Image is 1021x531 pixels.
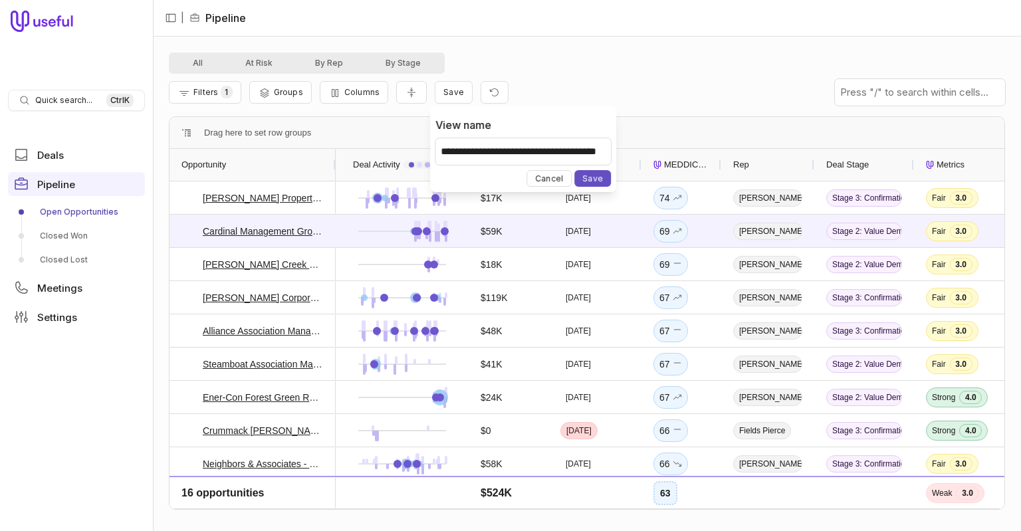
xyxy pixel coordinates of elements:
[106,94,134,107] kbd: Ctrl K
[8,172,145,196] a: Pipeline
[481,190,503,206] div: $17K
[203,257,324,272] a: [PERSON_NAME] Creek HOA Deal
[932,292,946,303] span: Fair
[204,125,311,141] div: Row Groups
[826,157,869,173] span: Deal Stage
[566,326,591,336] time: [DATE]
[835,79,1005,106] input: Press "/" to search within cells...
[320,81,388,104] button: Columns
[826,488,902,506] span: Stage 1: Discovery
[8,225,145,247] a: Closed Won
[566,492,591,502] time: [DATE]
[274,87,303,97] span: Groups
[950,457,972,471] span: 3.0
[959,391,982,404] span: 4.0
[659,190,682,206] div: 74
[481,290,507,306] div: $119K
[932,425,955,436] span: Strong
[932,193,946,203] span: Fair
[37,312,77,322] span: Settings
[249,81,312,104] button: Group Pipeline
[566,425,592,436] time: [DATE]
[203,290,324,306] a: [PERSON_NAME] Corporation Deal
[937,157,964,173] span: Metrics
[733,223,802,240] span: [PERSON_NAME]
[526,170,572,187] button: Cancel
[733,189,802,207] span: [PERSON_NAME]
[353,157,400,173] span: Deal Activity
[566,392,591,403] time: [DATE]
[481,389,503,405] div: $24K
[221,86,232,98] span: 1
[826,422,902,439] span: Stage 3: Confirmation
[826,256,902,273] span: Stage 2: Value Demonstration
[8,201,145,223] a: Open Opportunities
[932,326,946,336] span: Fair
[826,389,902,406] span: Stage 2: Value Demonstration
[950,358,972,371] span: 3.0
[673,489,682,505] span: No change
[204,125,311,141] span: Drag here to set row groups
[733,389,802,406] span: [PERSON_NAME]
[659,423,682,439] div: 66
[8,249,145,270] a: Closed Lost
[950,191,972,205] span: 3.0
[932,359,946,370] span: Fair
[169,81,241,104] button: Filter Pipeline
[203,489,324,505] a: Rio Verde Community Association - New Deal
[932,226,946,237] span: Fair
[203,456,324,472] a: Neighbors & Associates - New Deal
[481,81,509,104] button: Reset view
[203,323,324,339] a: Alliance Association Management Deal
[932,459,946,469] span: Fair
[203,389,324,405] a: Ener-Con Forest Green Realty Deal
[659,489,682,505] div: 66
[826,289,902,306] span: Stage 3: Confirmation
[950,225,972,238] span: 3.0
[733,488,802,506] span: [PERSON_NAME]
[673,257,682,272] span: No change
[161,8,181,28] button: Collapse sidebar
[481,423,491,439] div: $0
[659,290,682,306] div: 67
[574,170,611,187] button: Save
[659,456,682,472] div: 66
[664,157,709,173] span: MEDDICC Score
[203,423,324,439] a: Crummack [PERSON_NAME] Deal
[203,223,324,239] a: Cardinal Management Group Deal
[932,392,955,403] span: Strong
[733,289,802,306] span: [PERSON_NAME]
[8,143,145,167] a: Deals
[950,291,972,304] span: 3.0
[653,149,709,181] div: MEDDICC Score
[566,359,591,370] time: [DATE]
[673,423,682,439] span: No change
[481,223,503,239] div: $59K
[8,276,145,300] a: Meetings
[659,323,682,339] div: 67
[733,455,802,473] span: [PERSON_NAME]
[481,489,503,505] div: $18K
[224,55,294,71] button: At Risk
[826,223,902,240] span: Stage 2: Value Demonstration
[950,258,972,271] span: 3.0
[37,179,75,189] span: Pipeline
[826,455,902,473] span: Stage 3: Confirmation
[733,322,802,340] span: [PERSON_NAME]
[35,95,92,106] span: Quick search...
[481,323,503,339] div: $48K
[826,189,902,207] span: Stage 3: Confirmation
[826,322,902,340] span: Stage 3: Confirmation
[659,356,682,372] div: 67
[435,117,491,133] label: View name
[189,10,246,26] li: Pipeline
[481,257,503,272] div: $18K
[566,259,591,270] time: [DATE]
[826,356,902,373] span: Stage 2: Value Demonstration
[193,87,218,97] span: Filters
[481,456,503,472] div: $58K
[481,356,503,372] div: $41K
[659,223,682,239] div: 69
[181,10,184,26] span: |
[443,87,464,97] span: Save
